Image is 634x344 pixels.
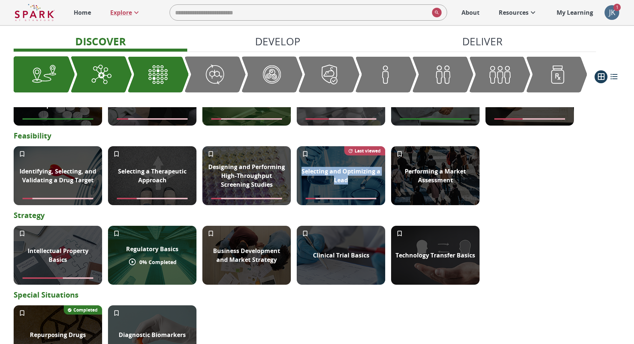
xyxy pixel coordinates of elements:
[302,230,309,237] svg: Add to My Learning
[18,167,98,185] p: Identifying, Selecting, and Validating a Drug Target
[255,34,300,49] p: Develop
[396,251,475,260] p: Technology Transfer Basics
[73,307,98,313] p: Completed
[110,8,132,17] p: Explore
[18,309,26,317] svg: Add to My Learning
[207,150,215,158] svg: Add to My Learning
[355,148,381,154] p: Last viewed
[458,4,483,21] a: About
[429,5,442,20] button: search
[14,210,620,221] p: Strategy
[202,146,291,205] div: A 96 well assay plate
[553,4,597,21] a: My Learning
[306,118,376,120] span: Module completion progress of user
[207,246,286,264] p: Business Development and Market Strategy
[462,34,502,49] p: Deliver
[461,8,480,17] p: About
[74,8,91,17] p: Home
[113,309,120,317] svg: Add to My Learning
[396,230,403,237] svg: Add to My Learning
[22,277,93,279] span: Module completion progress of user
[301,167,381,185] p: Selecting and Optimizing a Lead
[605,5,619,20] div: JK
[15,4,55,21] img: Logo of SPARK at Stanford
[113,230,120,237] svg: Add to My Learning
[499,8,529,17] p: Resources
[207,162,286,189] p: Designing and Performing High-Throughput Screening Studies
[18,246,98,264] p: Intellectual Property Basics
[18,230,26,237] svg: Add to My Learning
[22,118,93,120] span: Module completion progress of user
[613,4,621,11] span: 1
[557,8,593,17] p: My Learning
[117,198,188,199] span: Module completion progress of user
[495,4,541,21] a: Resources
[14,289,620,301] p: Special Situations
[207,230,215,237] svg: Add to My Learning
[211,198,282,199] span: Module completion progress of user
[18,150,26,158] svg: Add to My Learning
[126,245,178,253] p: Regulatory Basics
[107,4,144,21] a: Explore
[400,118,471,120] span: Module completion progress of user
[108,146,196,205] div: Person looking at multi directional arrow
[14,226,102,285] div: Collage with books titled "Intellectual Property" and "Copyright Law"
[297,226,385,285] div: Doctor filling out paperwork
[306,198,376,199] span: Module completion progress of user
[605,5,619,20] button: account of current user
[139,258,177,266] p: 0 % Completed
[396,167,475,185] p: Performing a Market Assessment
[396,150,403,158] svg: Add to My Learning
[595,70,607,83] button: grid view
[391,146,480,205] div: A large group of people walking in public
[391,226,480,285] div: Silhouette of two heads exchanging information
[14,130,620,141] p: Feasibility
[22,198,93,199] span: Module completion progress of user
[202,226,291,285] div: A group of people analyzing a problem in a meeting
[30,330,86,339] p: Repurposing Drugs
[119,330,186,339] p: Diagnostic Biomarkers
[607,70,620,83] button: list view
[113,150,120,158] svg: Add to My Learning
[14,56,587,92] div: Graphic showing the progression through the Discover, Develop, and Deliver pipeline, highlighting...
[494,118,565,120] span: Module completion progress of user
[14,146,102,205] div: Dart hitting bullseye
[313,251,369,260] p: Clinical Trial Basics
[297,146,385,205] div: Science laboratory glass ware and flasks
[75,34,126,49] p: Discover
[70,4,95,21] a: Home
[112,167,192,185] p: Selecting a Therapeutic Approach
[117,118,188,120] span: Module completion progress of user
[302,150,309,158] svg: Add to My Learning
[108,226,196,285] div: Government building pillars
[211,118,282,120] span: Module completion progress of user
